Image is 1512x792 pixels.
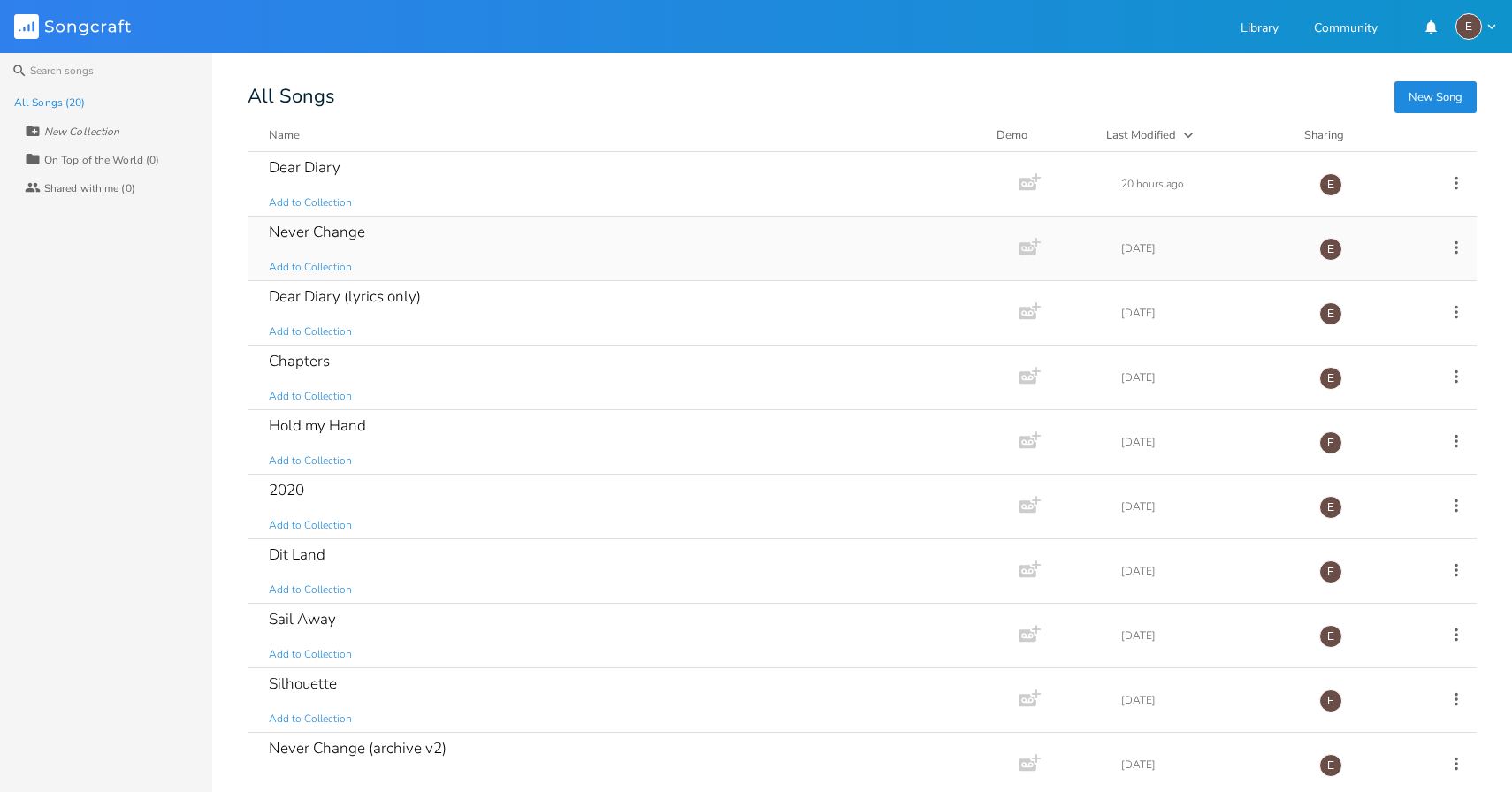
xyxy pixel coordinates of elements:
[269,612,336,627] div: Sail Away
[1319,754,1342,777] div: edward
[248,88,1477,105] div: All Songs
[1319,560,1342,583] div: edward
[1455,13,1498,40] button: E
[1121,179,1298,189] div: 20 hours ago
[1319,496,1342,519] div: edward
[1121,759,1298,770] div: [DATE]
[269,741,447,756] div: Never Change (archive v2)
[1304,126,1410,144] div: Sharing
[1319,689,1342,712] div: edward
[269,225,365,240] div: Never Change
[269,518,352,533] span: Add to Collection
[1121,437,1298,447] div: [DATE]
[269,712,352,727] span: Add to Collection
[1121,308,1298,318] div: [DATE]
[269,289,421,304] div: Dear Diary (lyrics only)
[1106,127,1176,143] div: Last Modified
[269,354,330,369] div: Chapters
[1121,243,1298,254] div: [DATE]
[269,260,352,275] span: Add to Collection
[1319,238,1342,261] div: edward
[269,160,340,175] div: Dear Diary
[1319,431,1342,454] div: edward
[269,453,352,468] span: Add to Collection
[44,155,159,165] div: On Top of the World (0)
[269,127,300,143] div: Name
[1241,22,1279,37] a: Library
[1121,630,1298,641] div: [DATE]
[1319,173,1342,196] div: edward
[1319,302,1342,325] div: edward
[269,547,325,562] div: Dit Land
[269,389,352,404] span: Add to Collection
[1394,81,1477,113] button: New Song
[269,418,366,433] div: Hold my Hand
[1121,372,1298,383] div: [DATE]
[269,324,352,339] span: Add to Collection
[269,776,352,791] span: Add to Collection
[44,183,135,194] div: Shared with me (0)
[269,126,975,144] button: Name
[1121,501,1298,512] div: [DATE]
[1121,566,1298,576] div: [DATE]
[997,126,1085,144] div: Demo
[1455,13,1482,40] div: edward
[269,647,352,662] span: Add to Collection
[269,676,337,691] div: Silhouette
[1319,625,1342,648] div: edward
[14,97,85,108] div: All Songs (20)
[269,483,304,498] div: 2020
[1106,126,1283,144] button: Last Modified
[1319,367,1342,390] div: edward
[1314,22,1378,37] a: Community
[269,195,352,210] span: Add to Collection
[44,126,119,137] div: New Collection
[269,583,352,598] span: Add to Collection
[1121,695,1298,705] div: [DATE]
